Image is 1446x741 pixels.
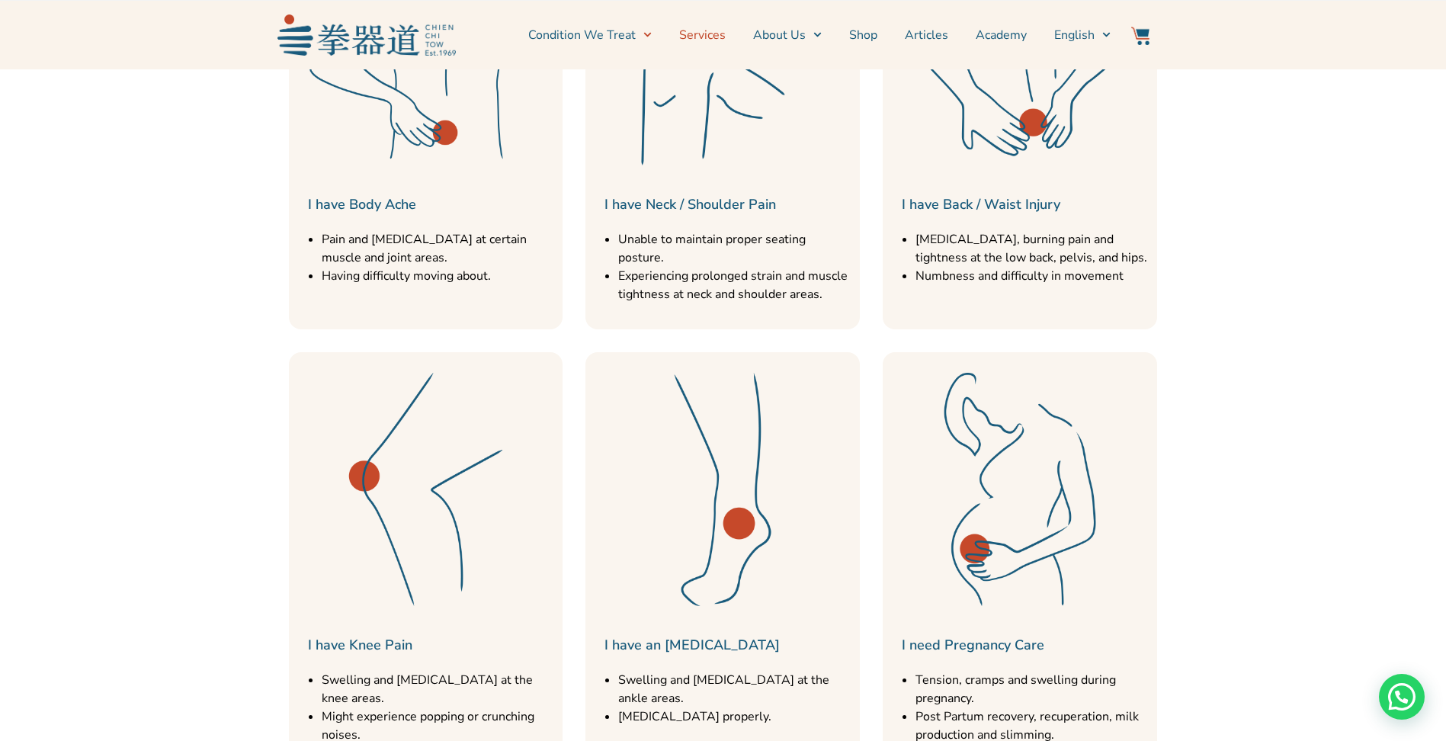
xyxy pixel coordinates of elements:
[905,16,948,54] a: Articles
[618,267,852,303] li: Experiencing prolonged strain and muscle tightness at neck and shoulder areas.
[593,360,852,619] img: Services Icon-38
[679,16,726,54] a: Services
[915,671,1149,707] li: Tension, cramps and swelling during pregnancy.
[308,195,416,213] a: I have Body Ache
[604,636,780,654] a: I have an [MEDICAL_DATA]
[1054,16,1111,54] a: English
[976,16,1027,54] a: Academy
[297,360,556,619] img: Services Icon-41
[308,636,412,654] a: I have Knee Pain
[322,230,556,267] li: Pain and [MEDICAL_DATA] at certain muscle and joint areas.
[618,671,852,707] li: Swelling and [MEDICAL_DATA] at the ankle areas.
[322,671,556,707] li: Swelling and [MEDICAL_DATA] at the knee areas.
[753,16,822,54] a: About Us
[890,360,1149,619] img: Services Icon-42
[1131,27,1149,45] img: Website Icon-03
[902,636,1044,654] a: I need Pregnancy Care
[915,230,1149,267] li: [MEDICAL_DATA], burning pain and tightness at the low back, pelvis, and hips.
[902,195,1060,213] a: I have Back / Waist Injury
[849,16,877,54] a: Shop
[618,230,852,267] li: Unable to maintain proper seating posture.
[463,16,1111,54] nav: Menu
[322,267,556,285] li: Having difficulty moving about.
[1054,26,1095,44] span: English
[604,195,776,213] a: I have Neck / Shoulder Pain
[528,16,652,54] a: Condition We Treat
[618,707,852,726] li: [MEDICAL_DATA] properly.
[915,267,1149,285] li: Numbness and difficulty in movement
